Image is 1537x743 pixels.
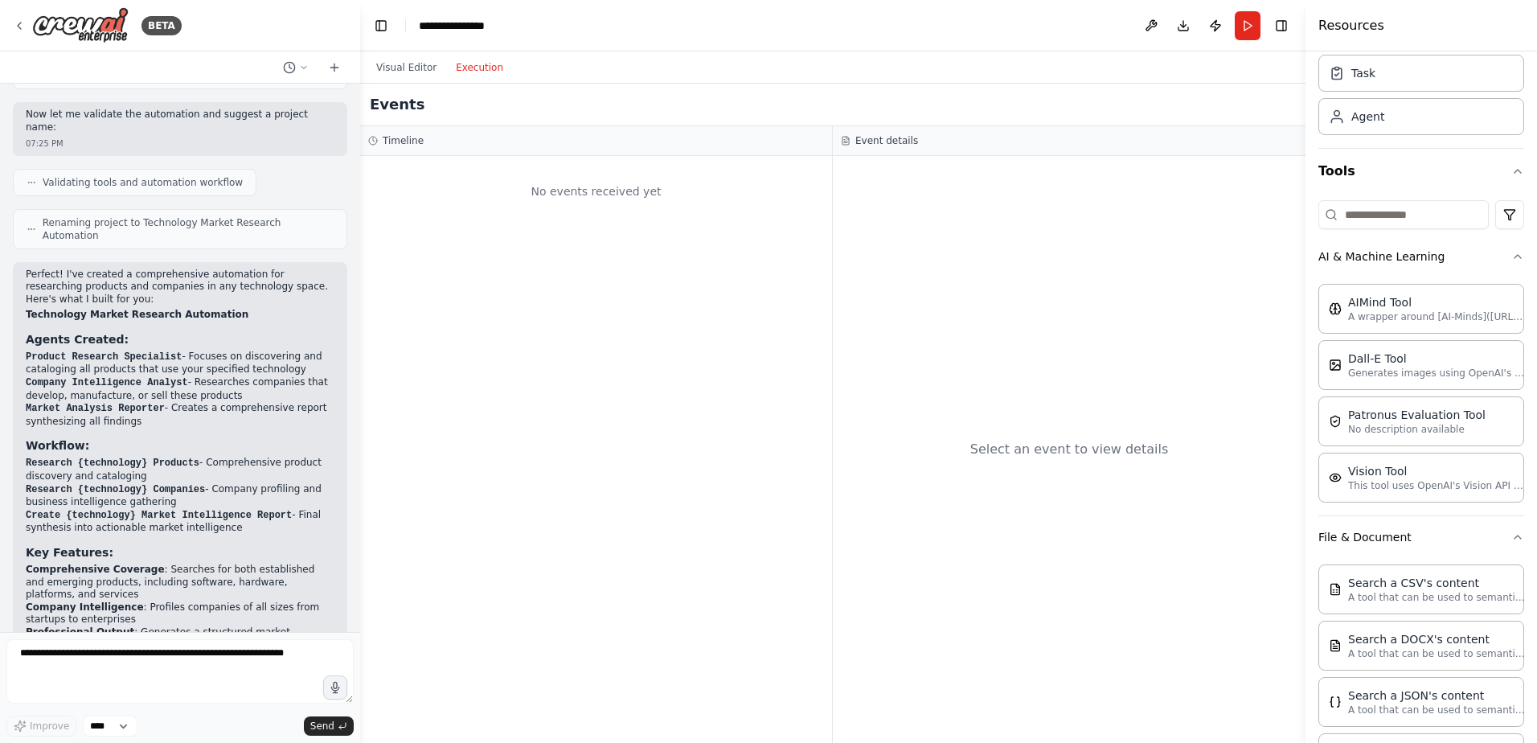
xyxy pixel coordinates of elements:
[1318,149,1524,194] button: Tools
[26,601,334,626] li: : Profiles companies of all sizes from startups to enterprises
[1318,48,1524,148] div: Crew
[32,7,129,43] img: Logo
[1348,310,1525,323] p: A wrapper around [AI-Minds]([URL][DOMAIN_NAME]). Useful for when you need answers to questions fr...
[26,309,248,320] strong: Technology Market Research Automation
[1318,16,1384,35] h4: Resources
[1348,463,1525,479] div: Vision Tool
[43,176,243,189] span: Validating tools and automation workflow
[1329,583,1342,596] img: CSVSearchTool
[970,440,1169,459] div: Select an event to view details
[1351,65,1375,81] div: Task
[1348,423,1486,436] p: No description available
[26,333,129,346] strong: Agents Created:
[1348,647,1525,660] p: A tool that can be used to semantic search a query from a DOCX's content.
[26,351,182,363] code: Product Research Specialist
[26,484,205,495] code: Research {technology} Companies
[1329,696,1342,708] img: JSONSearchTool
[26,626,334,664] li: : Generates a structured market intelligence report with executive summary, competitive analysis,...
[26,509,334,535] li: - Final synthesis into actionable market intelligence
[30,720,69,733] span: Improve
[1348,479,1525,492] p: This tool uses OpenAI's Vision API to describe the contents of an image.
[141,16,182,35] div: BETA
[26,564,334,601] li: : Searches for both established and emerging products, including software, hardware, platforms, a...
[26,269,334,306] p: Perfect! I've created a comprehensive automation for researching products and companies in any te...
[1348,575,1525,591] div: Search a CSV's content
[26,402,334,428] li: - Creates a comprehensive report synthesizing all findings
[1329,359,1342,371] img: DallETool
[26,564,165,575] strong: Comprehensive Coverage
[1348,591,1525,604] p: A tool that can be used to semantic search a query from a CSV's content.
[26,457,334,482] li: - Comprehensive product discovery and cataloging
[277,58,315,77] button: Switch to previous chat
[1318,516,1524,558] button: File & Document
[43,216,334,242] span: Renaming project to Technology Market Research Automation
[1329,415,1342,428] img: PatronusEvalTool
[1318,236,1524,277] button: AI & Machine Learning
[1348,688,1525,704] div: Search a JSON's content
[368,164,824,219] div: No events received yet
[1348,704,1525,716] p: A tool that can be used to semantic search a query from a JSON's content.
[1318,277,1524,515] div: AI & Machine Learning
[1329,471,1342,484] img: VisionTool
[1351,109,1384,125] div: Agent
[1270,14,1293,37] button: Hide right sidebar
[370,93,424,116] h2: Events
[310,720,334,733] span: Send
[1348,407,1486,423] div: Patronus Evaluation Tool
[26,458,199,469] code: Research {technology} Products
[26,510,292,521] code: Create {technology} Market Intelligence Report
[367,58,446,77] button: Visual Editor
[26,546,113,559] strong: Key Features:
[1348,351,1525,367] div: Dall-E Tool
[1329,302,1342,315] img: AIMindTool
[26,138,334,150] div: 07:25 PM
[26,377,188,388] code: Company Intelligence Analyst
[26,439,89,452] strong: Workflow:
[26,601,144,613] strong: Company Intelligence
[26,351,334,376] li: - Focuses on discovering and cataloging all products that use your specified technology
[26,483,334,509] li: - Company profiling and business intelligence gathering
[1348,294,1525,310] div: AIMind Tool
[1348,367,1525,380] p: Generates images using OpenAI's Dall-E model.
[26,376,334,402] li: - Researches companies that develop, manufacture, or sell these products
[6,716,76,737] button: Improve
[26,626,134,638] strong: Professional Output
[419,18,499,34] nav: breadcrumb
[26,109,334,133] p: Now let me validate the automation and suggest a project name:
[1329,639,1342,652] img: DOCXSearchTool
[323,675,347,700] button: Click to speak your automation idea
[370,14,392,37] button: Hide left sidebar
[855,134,918,147] h3: Event details
[322,58,347,77] button: Start a new chat
[304,716,354,736] button: Send
[446,58,513,77] button: Execution
[1348,631,1525,647] div: Search a DOCX's content
[26,403,165,414] code: Market Analysis Reporter
[383,134,424,147] h3: Timeline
